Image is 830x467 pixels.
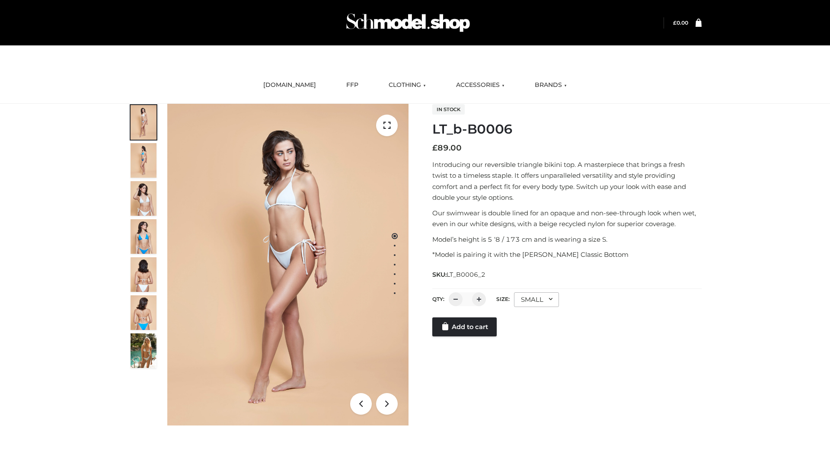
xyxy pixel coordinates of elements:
[447,271,485,278] span: LT_B0006_2
[514,292,559,307] div: SMALL
[450,76,511,95] a: ACCESSORIES
[432,208,702,230] p: Our swimwear is double lined for an opaque and non-see-through look when wet, even in our white d...
[673,19,688,26] bdi: 0.00
[131,143,156,178] img: ArielClassicBikiniTop_CloudNine_AzureSky_OW114ECO_2-scaled.jpg
[432,249,702,260] p: *Model is pairing it with the [PERSON_NAME] Classic Bottom
[673,19,677,26] span: £
[131,333,156,368] img: Arieltop_CloudNine_AzureSky2.jpg
[382,76,432,95] a: CLOTHING
[343,6,473,40] img: Schmodel Admin 964
[167,104,409,425] img: LT_b-B0006
[528,76,573,95] a: BRANDS
[432,269,486,280] span: SKU:
[432,317,497,336] a: Add to cart
[257,76,322,95] a: [DOMAIN_NAME]
[432,122,702,137] h1: LT_b-B0006
[432,159,702,203] p: Introducing our reversible triangle bikini top. A masterpiece that brings a fresh twist to a time...
[340,76,365,95] a: FFP
[432,234,702,245] p: Model’s height is 5 ‘8 / 173 cm and is wearing a size S.
[131,105,156,140] img: ArielClassicBikiniTop_CloudNine_AzureSky_OW114ECO_1-scaled.jpg
[673,19,688,26] a: £0.00
[432,104,465,115] span: In stock
[432,296,444,302] label: QTY:
[432,143,437,153] span: £
[131,257,156,292] img: ArielClassicBikiniTop_CloudNine_AzureSky_OW114ECO_7-scaled.jpg
[131,181,156,216] img: ArielClassicBikiniTop_CloudNine_AzureSky_OW114ECO_3-scaled.jpg
[496,296,510,302] label: Size:
[131,295,156,330] img: ArielClassicBikiniTop_CloudNine_AzureSky_OW114ECO_8-scaled.jpg
[432,143,462,153] bdi: 89.00
[131,219,156,254] img: ArielClassicBikiniTop_CloudNine_AzureSky_OW114ECO_4-scaled.jpg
